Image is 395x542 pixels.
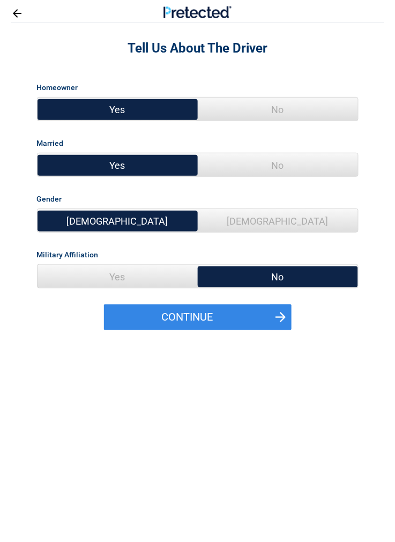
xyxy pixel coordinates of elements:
span: Yes [38,153,198,177]
label: Married [37,137,64,150]
img: Main Logo [163,6,232,18]
span: Yes [38,98,198,122]
span: No [198,265,358,289]
button: Continue [104,305,292,330]
span: Yes [38,265,198,289]
span: [DEMOGRAPHIC_DATA] [38,209,198,233]
span: No [198,98,358,122]
h2: Tell Us About The Driver [9,40,386,57]
span: [DEMOGRAPHIC_DATA] [198,209,358,233]
label: Gender [37,193,62,206]
label: Military Affiliation [37,249,99,262]
label: Homeowner [37,81,78,94]
span: No [198,153,358,177]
